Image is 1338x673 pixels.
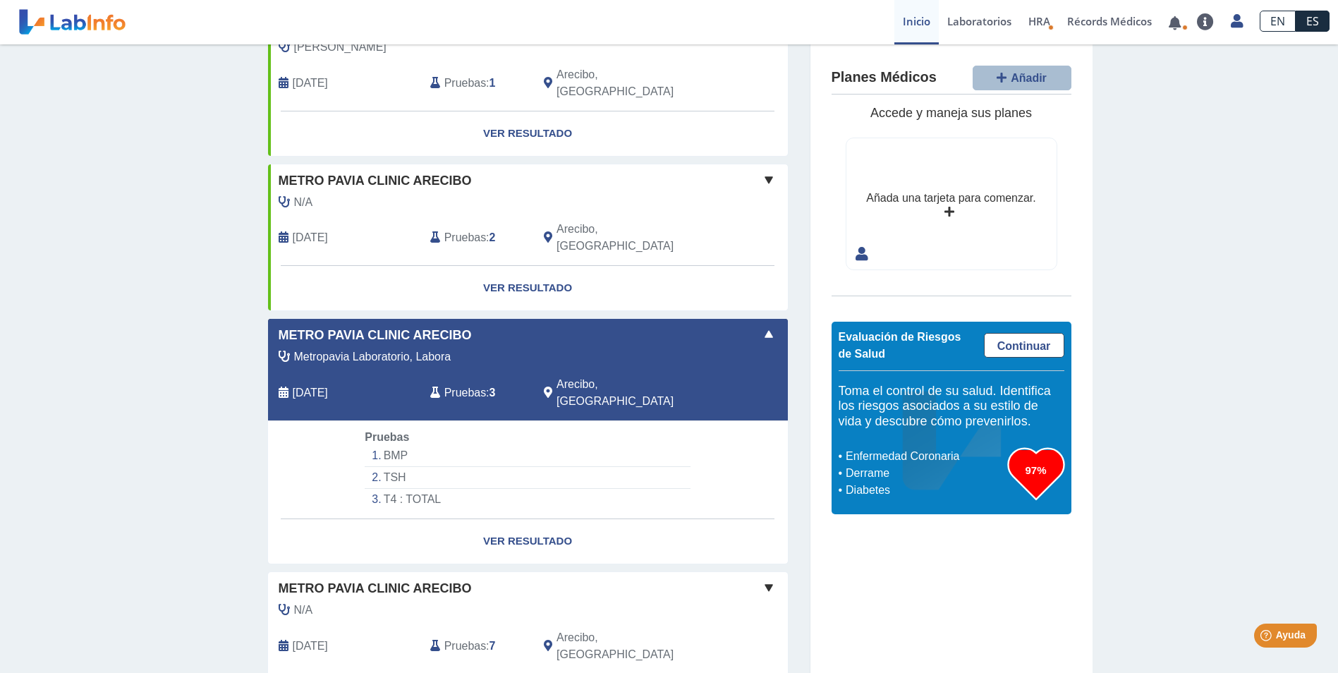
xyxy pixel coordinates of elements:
[279,579,472,598] span: Metro Pavia Clinic Arecibo
[557,221,712,255] span: Arecibo, PR
[842,448,1008,465] li: Enfermedad Coronaria
[489,640,496,652] b: 7
[294,194,313,211] span: N/A
[997,340,1051,352] span: Continuar
[365,445,690,467] li: BMP
[870,106,1032,120] span: Accede y maneja sus planes
[365,431,409,443] span: Pruebas
[279,326,472,345] span: Metro Pavia Clinic Arecibo
[489,77,496,89] b: 1
[420,221,533,255] div: :
[832,69,937,86] h4: Planes Médicos
[365,489,690,510] li: T4 : TOTAL
[293,384,328,401] span: 2025-08-19
[268,111,788,156] a: Ver Resultado
[489,387,496,399] b: 3
[557,66,712,100] span: Arecibo, PR
[1028,14,1050,28] span: HRA
[294,39,387,56] span: Nieves Rodriguez, Mariela
[294,602,313,619] span: N/A
[842,465,1008,482] li: Derrame
[365,467,690,489] li: TSH
[842,482,1008,499] li: Diabetes
[973,66,1071,90] button: Añadir
[293,75,328,92] span: 2024-09-18
[557,629,712,663] span: Arecibo, PR
[268,519,788,564] a: Ver Resultado
[420,66,533,100] div: :
[444,384,486,401] span: Pruebas
[866,190,1035,207] div: Añada una tarjeta para comenzar.
[293,229,328,246] span: 2024-04-25
[279,171,472,190] span: Metro Pavia Clinic Arecibo
[557,376,712,410] span: Arecibo, PR
[839,384,1064,430] h5: Toma el control de su salud. Identifica los riesgos asociados a su estilo de vida y descubre cómo...
[1008,461,1064,479] h3: 97%
[489,231,496,243] b: 2
[268,266,788,310] a: Ver Resultado
[420,376,533,410] div: :
[444,638,486,655] span: Pruebas
[293,638,328,655] span: 2025-06-24
[444,229,486,246] span: Pruebas
[1212,618,1322,657] iframe: Help widget launcher
[294,348,451,365] span: Metropavia Laboratorio, Labora
[1260,11,1296,32] a: EN
[1296,11,1330,32] a: ES
[984,333,1064,358] a: Continuar
[444,75,486,92] span: Pruebas
[1011,72,1047,84] span: Añadir
[839,331,961,360] span: Evaluación de Riesgos de Salud
[420,629,533,663] div: :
